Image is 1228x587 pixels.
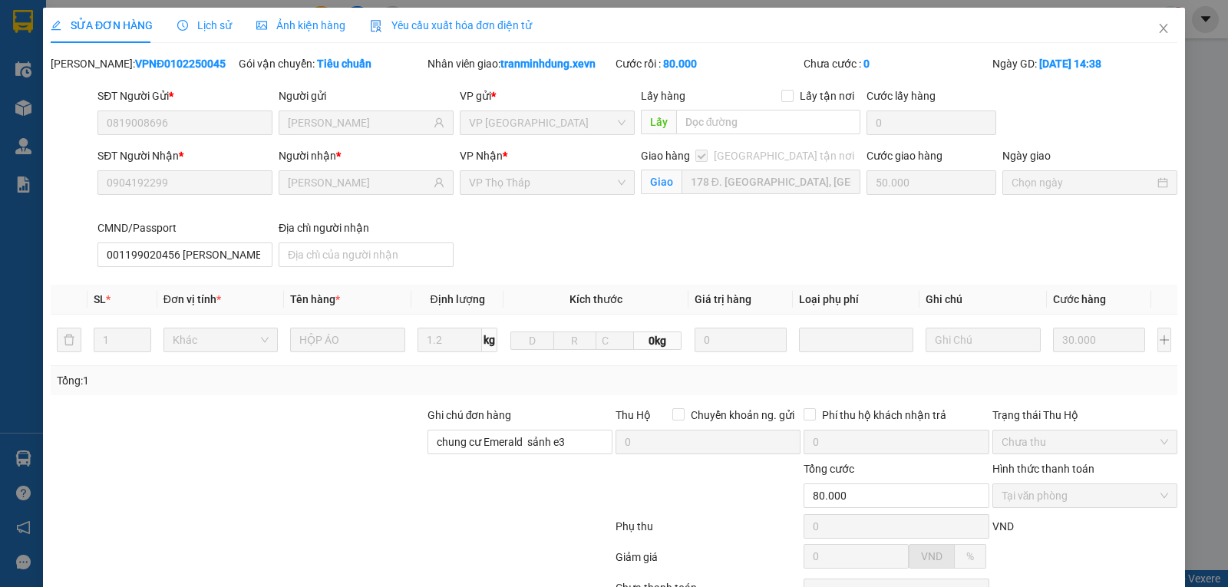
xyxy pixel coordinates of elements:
[992,55,1177,72] div: Ngày GD:
[804,55,989,72] div: Chưa cước :
[288,114,431,131] input: Tên người gửi
[434,177,444,188] span: user
[279,219,454,236] div: Địa chỉ người nhận
[616,55,801,72] div: Cước rồi :
[992,407,1177,424] div: Trạng thái Thu Hộ
[51,19,153,31] span: SỬA ĐƠN HÀNG
[553,331,596,350] input: R
[177,20,188,31] span: clock-circle
[135,58,226,70] b: VPNĐ0102250045
[966,550,974,562] span: %
[97,147,272,164] div: SĐT Người Nhận
[94,293,106,305] span: SL
[676,110,861,134] input: Dọc đường
[685,407,801,424] span: Chuyển khoản ng. gửi
[804,463,854,475] span: Tổng cước
[239,55,424,72] div: Gói vận chuyển:
[867,170,996,195] input: Cước giao hàng
[370,20,382,32] img: icon
[500,58,596,70] b: tranminhdung.xevn
[460,150,503,162] span: VP Nhận
[616,409,651,421] span: Thu Hộ
[370,19,532,31] span: Yêu cầu xuất hóa đơn điện tử
[1053,293,1106,305] span: Cước hàng
[867,90,936,102] label: Cước lấy hàng
[256,20,267,31] span: picture
[279,147,454,164] div: Người nhận
[1157,328,1171,352] button: plus
[614,549,802,575] div: Giảm giá
[290,293,340,305] span: Tên hàng
[1157,22,1170,35] span: close
[1002,150,1051,162] label: Ngày giao
[279,242,454,267] input: Địa chỉ của người nhận
[641,170,682,194] span: Giao
[510,331,553,350] input: D
[177,19,232,31] span: Lịch sử
[1039,58,1101,70] b: [DATE] 14:38
[51,55,236,72] div: [PERSON_NAME]:
[173,328,269,351] span: Khác
[97,219,272,236] div: CMND/Passport
[288,174,431,191] input: Tên người nhận
[867,150,942,162] label: Cước giao hàng
[317,58,371,70] b: Tiêu chuẩn
[708,147,860,164] span: [GEOGRAPHIC_DATA] tận nơi
[1002,484,1168,507] span: Tại văn phòng
[992,463,1094,475] label: Hình thức thanh toán
[57,372,475,389] div: Tổng: 1
[695,293,751,305] span: Giá trị hàng
[427,409,512,421] label: Ghi chú đơn hàng
[926,328,1041,352] input: Ghi Chú
[1002,430,1168,453] span: Chưa thu
[641,150,690,162] span: Giao hàng
[596,331,635,350] input: C
[469,111,626,134] span: VP Nam Định
[469,171,626,194] span: VP Thọ Tháp
[569,293,622,305] span: Kích thước
[431,293,485,305] span: Định lượng
[816,407,952,424] span: Phí thu hộ khách nhận trả
[663,58,697,70] b: 80.000
[97,87,272,104] div: SĐT Người Gửi
[641,90,685,102] span: Lấy hàng
[1012,174,1154,191] input: Ngày giao
[482,328,497,352] span: kg
[57,328,81,352] button: delete
[279,87,454,104] div: Người gửi
[695,328,787,352] input: 0
[992,520,1014,533] span: VND
[634,331,682,350] span: 0kg
[1053,328,1145,352] input: 0
[434,117,444,128] span: user
[641,110,676,134] span: Lấy
[256,19,345,31] span: Ảnh kiện hàng
[51,20,61,31] span: edit
[867,110,996,135] input: Cước lấy hàng
[793,285,920,315] th: Loại phụ phí
[460,87,635,104] div: VP gửi
[1142,8,1185,51] button: Close
[863,58,870,70] b: 0
[163,293,221,305] span: Đơn vị tính
[290,328,405,352] input: VD: Bàn, Ghế
[427,430,612,454] input: Ghi chú đơn hàng
[921,550,942,562] span: VND
[427,55,612,72] div: Nhân viên giao:
[682,170,861,194] input: Giao tận nơi
[614,518,802,545] div: Phụ thu
[919,285,1047,315] th: Ghi chú
[794,87,860,104] span: Lấy tận nơi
